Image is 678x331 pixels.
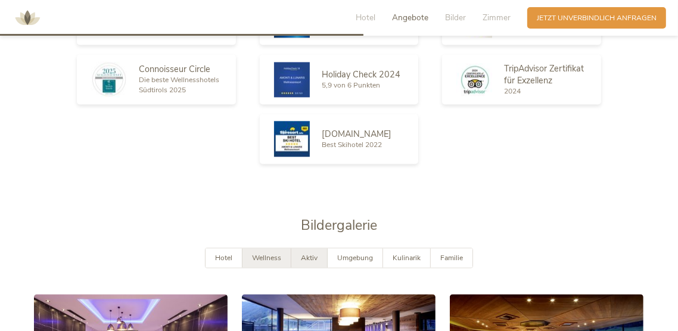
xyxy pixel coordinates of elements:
[392,12,428,23] span: Angebote
[215,253,232,263] span: Hotel
[537,13,657,23] span: Jetzt unverbindlich anfragen
[301,216,377,235] span: Bildergalerie
[456,63,492,96] img: TripAdvisor Zertifikat für Exzellenz
[252,253,281,263] span: Wellness
[445,12,466,23] span: Bilder
[356,12,375,23] span: Hotel
[322,68,400,80] span: Holiday Check 2024
[139,63,210,75] span: Connoisseur Circle
[322,128,391,140] span: [DOMAIN_NAME]
[139,27,213,36] span: Qualitätszertifikat 2025
[274,121,310,157] img: Skiresort.de
[393,253,421,263] span: Kulinarik
[274,62,310,97] img: Holiday Check 2024
[10,14,45,21] a: AMONTI & LUNARIS Wellnessresort
[301,253,318,263] span: Aktiv
[440,253,463,263] span: Familie
[337,253,373,263] span: Umgebung
[139,75,219,95] span: Die beste Wellnesshotels Südtirols 2025
[504,86,521,96] span: 2024
[322,80,380,90] span: 5,9 von 6 Punkten
[483,12,511,23] span: Zimmer
[322,140,382,149] span: Best Skihotel 2022
[504,63,584,86] span: TripAdvisor Zertifikat für Exzellenz
[91,61,127,97] img: Connoisseur Circle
